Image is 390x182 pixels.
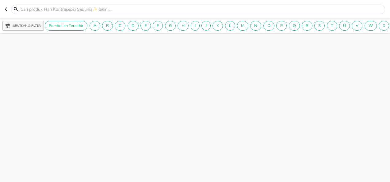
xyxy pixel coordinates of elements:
[327,21,337,31] div: T
[13,24,41,28] p: Urutkan & Filter
[250,21,261,31] div: N
[379,21,389,31] div: X
[339,21,350,31] div: U
[213,23,223,28] span: K
[315,23,324,28] span: S
[191,21,200,31] div: I
[365,21,377,31] div: W
[365,23,377,28] span: W
[128,21,139,31] div: D
[115,23,125,28] span: C
[379,23,389,28] span: X
[191,23,199,28] span: I
[153,23,162,28] span: F
[2,21,44,31] button: Urutkan & Filter
[202,23,210,28] span: J
[102,23,113,28] span: B
[263,21,274,31] div: O
[212,21,223,31] div: K
[128,23,138,28] span: D
[352,21,362,31] div: V
[289,23,300,28] span: Q
[141,23,151,28] span: E
[314,21,325,31] div: S
[90,23,100,28] span: A
[302,23,312,28] span: R
[339,23,350,28] span: U
[102,21,113,31] div: B
[225,23,235,28] span: L
[153,21,163,31] div: F
[201,21,211,31] div: J
[264,23,274,28] span: O
[225,21,235,31] div: L
[140,21,151,31] div: E
[165,23,175,28] span: G
[250,23,261,28] span: N
[115,21,125,31] div: C
[237,21,248,31] div: M
[90,21,100,31] div: A
[45,21,87,31] div: Pembelian Terakhir
[352,23,362,28] span: V
[277,23,286,28] span: P
[302,21,312,31] div: R
[327,23,337,28] span: T
[276,21,287,31] div: P
[165,21,176,31] div: G
[20,6,384,13] input: Cari produk Hari Kontrasepsi Sedunia✨ disini…
[45,23,87,28] span: Pembelian Terakhir
[237,23,248,28] span: M
[289,21,300,31] div: Q
[178,23,188,28] span: H
[178,21,189,31] div: H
